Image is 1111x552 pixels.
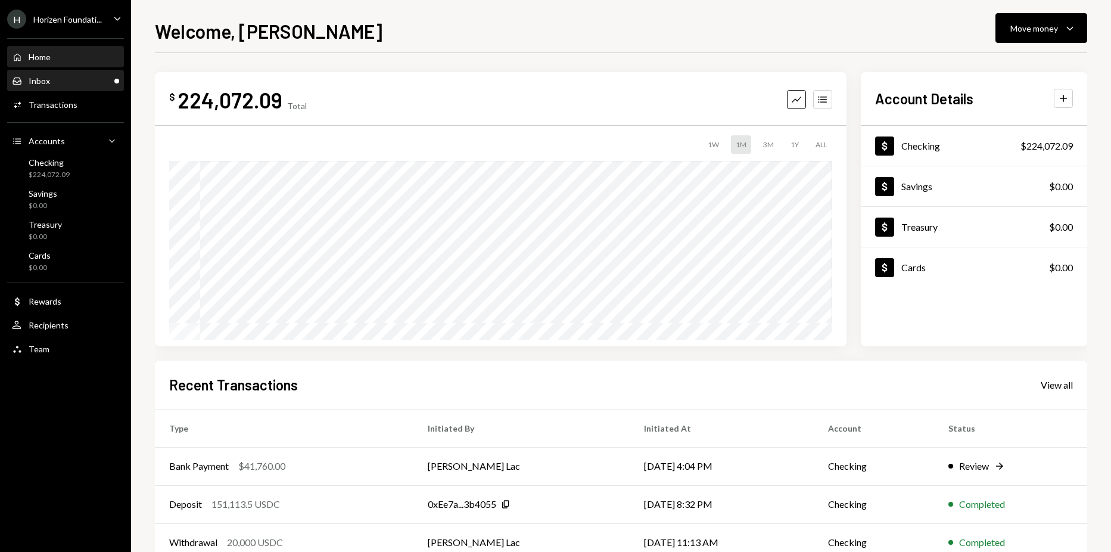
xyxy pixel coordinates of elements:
[428,497,496,511] div: 0xEe7a...3b4055
[901,181,932,192] div: Savings
[169,535,217,550] div: Withdrawal
[959,497,1005,511] div: Completed
[786,135,804,154] div: 1Y
[169,91,175,103] div: $
[7,185,124,213] a: Savings$0.00
[29,232,62,242] div: $0.00
[1049,179,1073,194] div: $0.00
[7,10,26,29] div: H
[811,135,832,154] div: ALL
[29,188,57,199] div: Savings
[413,447,630,485] td: [PERSON_NAME] Lac
[169,459,229,473] div: Bank Payment
[934,409,1087,447] th: Status
[901,140,940,151] div: Checking
[703,135,724,154] div: 1W
[630,447,814,485] td: [DATE] 4:04 PM
[29,344,49,354] div: Team
[29,52,51,62] div: Home
[731,135,751,154] div: 1M
[901,221,938,232] div: Treasury
[29,76,50,86] div: Inbox
[29,136,65,146] div: Accounts
[29,201,57,211] div: $0.00
[814,485,934,523] td: Checking
[861,247,1087,287] a: Cards$0.00
[7,130,124,151] a: Accounts
[7,46,124,67] a: Home
[29,296,61,306] div: Rewards
[29,219,62,230] div: Treasury
[1049,220,1073,234] div: $0.00
[959,459,989,473] div: Review
[995,13,1087,43] button: Move money
[178,86,282,113] div: 224,072.09
[875,89,973,108] h2: Account Details
[7,94,124,115] a: Transactions
[7,70,124,91] a: Inbox
[630,485,814,523] td: [DATE] 8:32 PM
[1041,379,1073,391] div: View all
[959,535,1005,550] div: Completed
[7,290,124,312] a: Rewards
[1020,139,1073,153] div: $224,072.09
[227,535,283,550] div: 20,000 USDC
[901,262,926,273] div: Cards
[29,263,51,273] div: $0.00
[861,166,1087,206] a: Savings$0.00
[814,409,934,447] th: Account
[238,459,285,473] div: $41,760.00
[1049,261,1073,275] div: $0.00
[155,19,382,43] h1: Welcome, [PERSON_NAME]
[758,135,779,154] div: 3M
[1010,22,1058,35] div: Move money
[861,207,1087,247] a: Treasury$0.00
[169,375,298,395] h2: Recent Transactions
[630,409,814,447] th: Initiated At
[211,497,280,511] div: 151,113.5 USDC
[7,338,124,359] a: Team
[29,320,69,330] div: Recipients
[814,447,934,485] td: Checking
[287,101,307,111] div: Total
[29,157,70,168] div: Checking
[1041,378,1073,391] a: View all
[861,126,1087,166] a: Checking$224,072.09
[29,170,70,180] div: $224,072.09
[7,154,124,182] a: Checking$224,072.09
[29,100,77,110] div: Transactions
[7,314,124,336] a: Recipients
[413,409,630,447] th: Initiated By
[29,250,51,261] div: Cards
[169,497,202,511] div: Deposit
[7,216,124,244] a: Treasury$0.00
[155,409,413,447] th: Type
[33,14,102,24] div: Horizen Foundati...
[7,247,124,275] a: Cards$0.00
